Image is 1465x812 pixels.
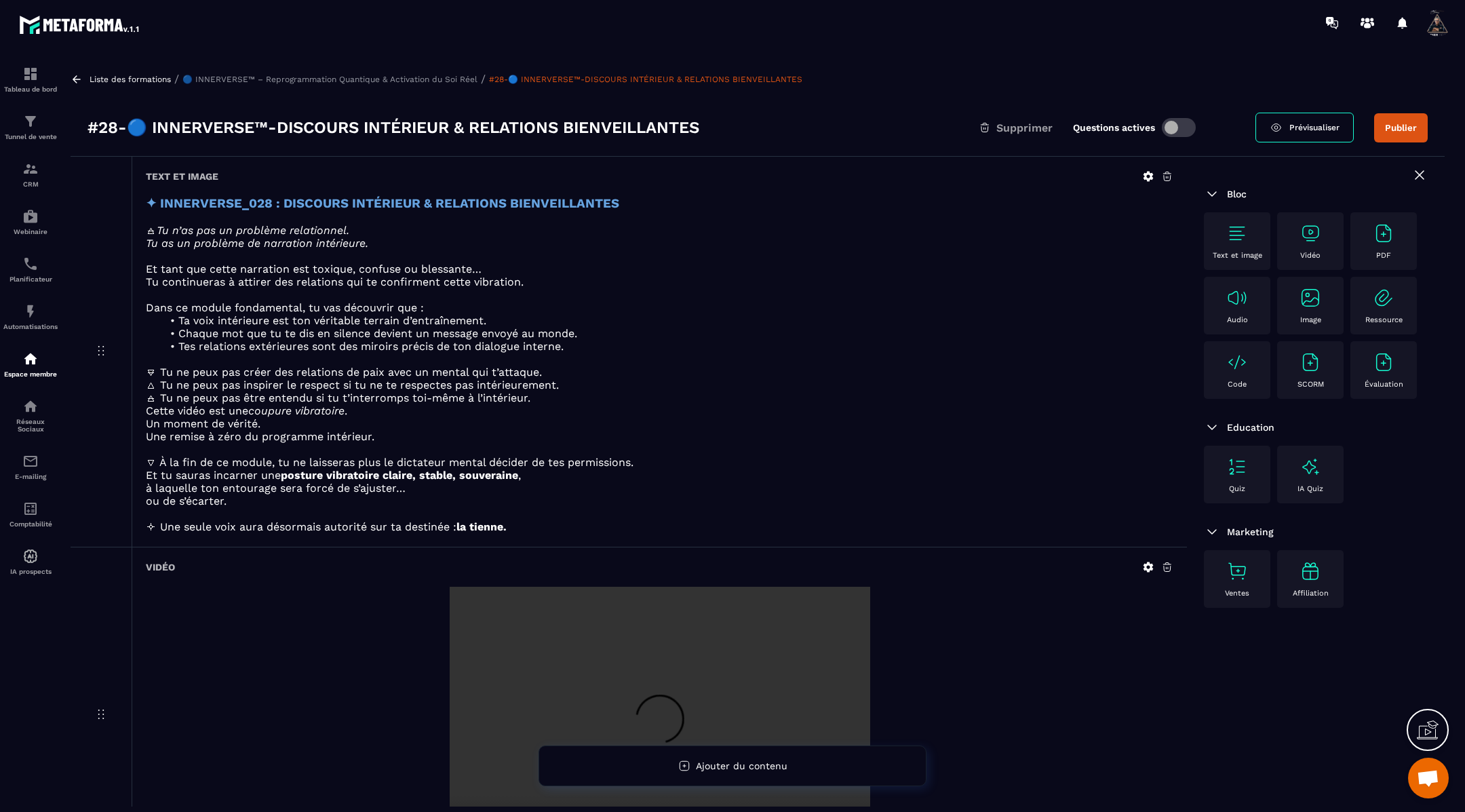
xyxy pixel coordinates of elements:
[1204,186,1220,202] img: arrow-down
[146,417,1173,430] p: Un moment de vérité.
[1300,251,1321,260] p: Vidéo
[3,246,58,293] a: schedulerschedulerPlanificateur
[489,75,802,84] a: #28-🔵 INNERVERSE™-DISCOURS INTÉRIEUR & RELATIONS BIENVEILLANTES
[1227,189,1247,199] span: Bloc
[1365,380,1403,389] p: Évaluation
[1226,456,1248,478] img: text-image no-wra
[1226,351,1248,373] img: text-image no-wra
[174,73,179,85] span: /
[3,133,58,140] p: Tunnel de vente
[22,548,39,564] img: automations
[146,469,1173,482] p: Et tu sauras incarner une ,
[22,303,39,320] img: automations
[1408,758,1449,798] a: Ouvrir le chat
[146,196,619,211] strong: ✦ INNERVERSE_028 : DISCOURS INTÉRIEUR & RELATIONS BIENVEILLANTES
[162,327,1173,340] li: Chaque mot que tu te dis en silence devient un message envoyé au monde.
[162,314,1173,327] li: Ta voix intérieure est ton véritable terrain d’entraînement.
[3,520,58,528] p: Comptabilité
[1293,589,1329,598] p: Affiliation
[146,237,368,250] em: Tu as un problème de narration intérieure.
[1255,113,1354,142] a: Prévisualiser
[22,501,39,517] img: accountant
[146,562,175,573] h6: Vidéo
[1373,287,1394,309] img: text-image no-wra
[1226,223,1248,244] img: text-image no-wra
[1297,380,1324,389] p: SCORM
[1213,251,1262,260] p: Text et image
[146,366,1173,379] p: 🜃 Tu ne peux pas créer des relations de paix avec un mental qui t’attaque.
[1374,113,1428,142] button: Publier
[456,520,507,533] strong: la tienne.
[1300,287,1321,309] img: text-image no-wra
[1300,315,1321,324] p: Image
[1204,419,1220,436] img: arrow-down
[1228,380,1247,389] p: Code
[146,301,1173,314] p: Dans ce module fondamental, tu vas découvrir que :
[3,388,58,443] a: social-networksocial-networkRéseaux Sociaux
[1300,456,1321,478] img: text-image
[1373,351,1394,373] img: text-image no-wra
[90,75,171,84] a: Liste des formations
[3,370,58,378] p: Espace membre
[1297,484,1323,493] p: IA Quiz
[146,263,1173,275] p: Et tant que cette narration est toxique, confuse ou blessante…
[3,323,58,330] p: Automatisations
[1289,123,1340,132] span: Prévisualiser
[1373,223,1394,244] img: text-image no-wra
[3,85,58,93] p: Tableau de bord
[146,430,1173,443] p: Une remise à zéro du programme intérieur.
[481,73,486,85] span: /
[22,453,39,469] img: email
[146,520,1173,533] p: 🝊 Une seule voix aura désormais autorité sur ta destinée :
[248,404,345,417] em: coupure vibratoire
[1229,484,1245,493] p: Quiz
[1227,526,1274,537] span: Marketing
[3,275,58,283] p: Planificateur
[146,224,1173,237] p: 🜁
[146,275,1173,288] p: Tu continueras à attirer des relations qui te confirment cette vibration.
[19,12,141,37] img: logo
[182,75,477,84] a: 🔵 INNERVERSE™ – Reprogrammation Quantique & Activation du Soi Réel
[3,568,58,575] p: IA prospects
[3,228,58,235] p: Webinaire
[3,473,58,480] p: E-mailing
[1300,560,1321,582] img: text-image
[146,171,218,182] h6: Text et image
[22,113,39,130] img: formation
[1300,351,1321,373] img: text-image no-wra
[1225,589,1249,598] p: Ventes
[3,293,58,341] a: automationsautomationsAutomatisations
[1300,223,1321,244] img: text-image no-wra
[3,198,58,246] a: automationsautomationsWebinaire
[22,208,39,225] img: automations
[146,404,1173,417] p: Cette vidéo est une .
[3,56,58,103] a: formationformationTableau de bord
[1073,122,1155,133] label: Questions actives
[3,151,58,198] a: formationformationCRM
[87,117,699,138] h3: #28-🔵 INNERVERSE™-DISCOURS INTÉRIEUR & RELATIONS BIENVEILLANTES
[22,351,39,367] img: automations
[3,341,58,388] a: automationsautomationsEspace membre
[22,66,39,82] img: formation
[1226,560,1248,582] img: text-image no-wra
[1365,315,1403,324] p: Ressource
[146,482,1173,495] p: à laquelle ton entourage sera forcé de s’ajuster…
[22,161,39,177] img: formation
[1226,287,1248,309] img: text-image no-wra
[146,379,1173,391] p: 🜂 Tu ne peux pas inspirer le respect si tu ne te respectes pas intérieurement.
[3,418,58,433] p: Réseaux Sociaux
[157,224,349,237] em: Tu n’as pas un problème relationnel.
[3,180,58,188] p: CRM
[696,760,787,771] span: Ajouter du contenu
[1227,422,1274,433] span: Education
[3,103,58,151] a: formationformationTunnel de vente
[22,256,39,272] img: scheduler
[1376,251,1391,260] p: PDF
[146,495,1173,507] p: ou de s’écarter.
[3,490,58,538] a: accountantaccountantComptabilité
[22,398,39,414] img: social-network
[162,340,1173,353] li: Tes relations extérieures sont des miroirs précis de ton dialogue interne.
[996,121,1053,134] span: Supprimer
